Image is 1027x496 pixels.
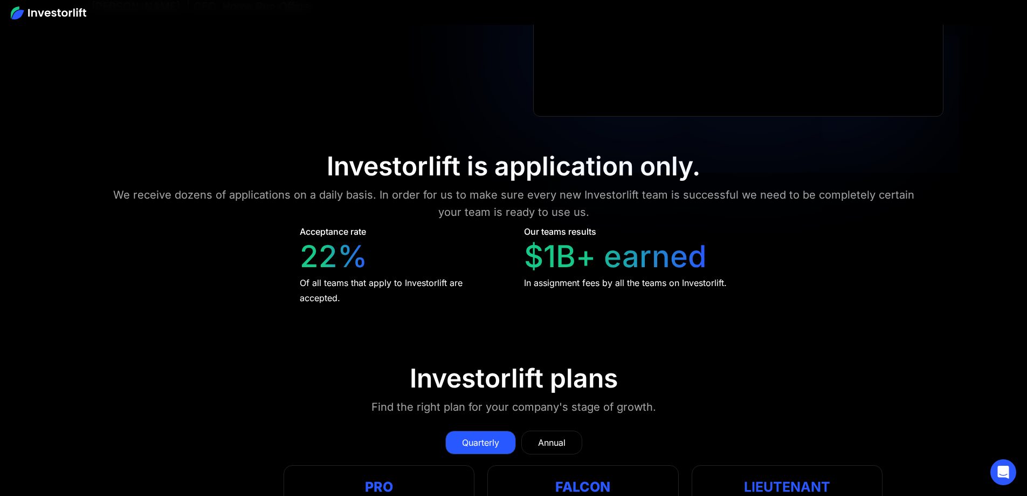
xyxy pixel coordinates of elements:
[103,186,925,221] div: We receive dozens of applications on a daily basis. In order for us to make sure every new Invest...
[990,459,1016,485] div: Open Intercom Messenger
[524,239,707,275] div: $1B+ earned
[327,151,700,182] div: Investorlift is application only.
[410,363,618,394] div: Investorlift plans
[538,436,566,449] div: Annual
[300,225,366,238] div: Acceptance rate
[524,275,727,290] div: In assignment fees by all the teams on Investorlift.
[371,398,656,416] div: Find the right plan for your company's stage of growth.
[462,436,499,449] div: Quarterly
[524,225,596,238] div: Our teams results
[300,239,368,275] div: 22%
[744,479,830,495] strong: Lieutenant
[300,275,504,305] div: Of all teams that apply to Investorlift are accepted.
